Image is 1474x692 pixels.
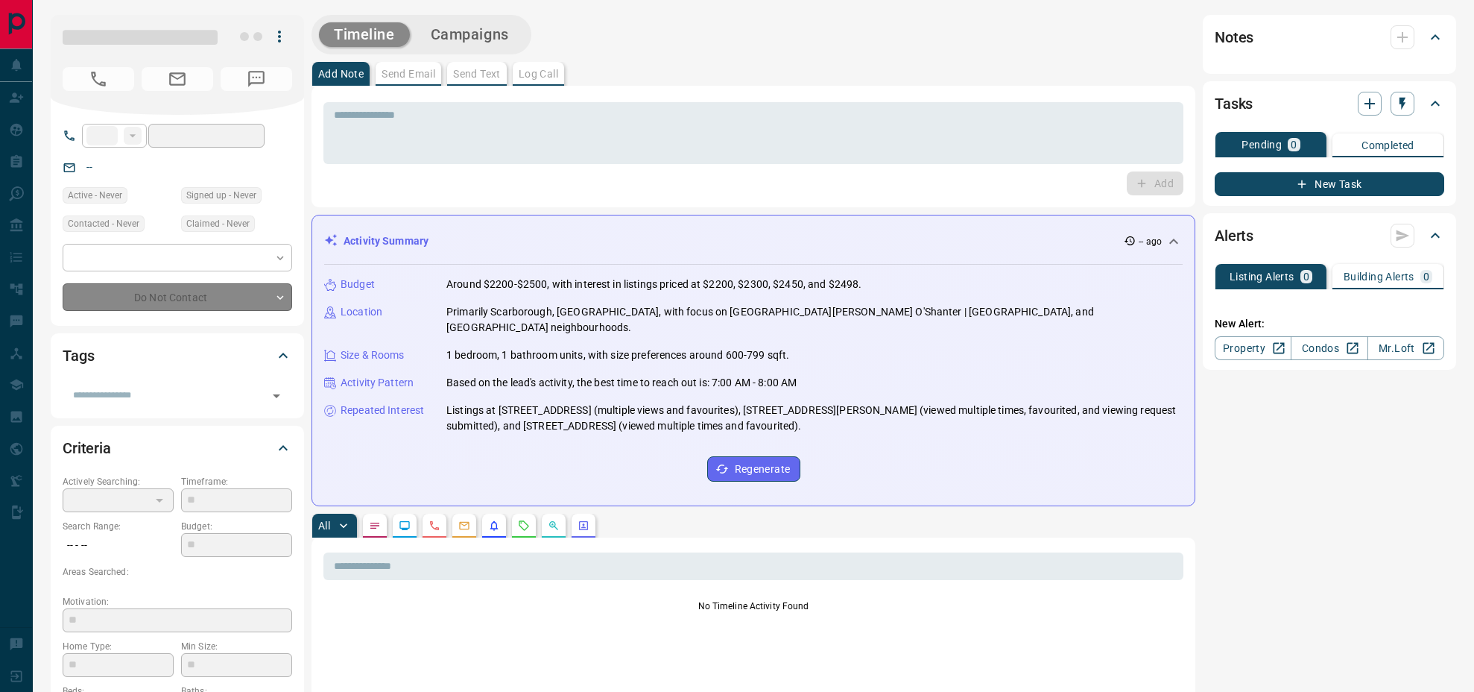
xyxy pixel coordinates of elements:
[318,69,364,79] p: Add Note
[446,277,861,292] p: Around $2200-$2500, with interest in listings priced at $2200, $2300, $2450, and $2498.
[181,640,292,653] p: Min Size:
[1291,336,1367,360] a: Condos
[186,188,256,203] span: Signed up - Never
[324,227,1183,255] div: Activity Summary-- ago
[341,277,375,292] p: Budget
[446,347,789,363] p: 1 bedroom, 1 bathroom units, with size preferences around 600-799 sqft.
[341,304,382,320] p: Location
[341,375,414,391] p: Activity Pattern
[578,520,589,532] svg: Agent Actions
[1215,336,1291,360] a: Property
[63,595,292,608] p: Motivation:
[63,640,174,653] p: Home Type:
[318,520,330,531] p: All
[63,520,174,533] p: Search Range:
[446,403,1183,434] p: Listings at [STREET_ADDRESS] (multiple views and favourites), [STREET_ADDRESS][PERSON_NAME] (view...
[446,304,1183,336] p: Primarily Scarborough, [GEOGRAPHIC_DATA], with focus on [GEOGRAPHIC_DATA][PERSON_NAME] O'Shanter ...
[707,456,800,482] button: Regenerate
[63,67,134,91] span: No Number
[341,347,405,363] p: Size & Rooms
[1215,86,1444,122] div: Tasks
[344,233,428,249] p: Activity Summary
[63,565,292,579] p: Areas Searched:
[1291,139,1297,150] p: 0
[1215,19,1444,55] div: Notes
[1230,271,1294,282] p: Listing Alerts
[181,520,292,533] p: Budget:
[266,386,287,406] button: Open
[1215,316,1444,332] p: New Alert:
[341,403,424,418] p: Repeated Interest
[63,533,174,558] p: -- - --
[86,161,92,173] a: --
[548,520,560,532] svg: Opportunities
[399,520,411,532] svg: Lead Browsing Activity
[1344,271,1414,282] p: Building Alerts
[1215,92,1253,116] h2: Tasks
[63,283,292,311] div: Do Not Contact
[369,520,381,532] svg: Notes
[416,22,524,47] button: Campaigns
[63,475,174,488] p: Actively Searching:
[63,338,292,374] div: Tags
[1215,25,1253,49] h2: Notes
[186,216,250,231] span: Claimed - Never
[1303,271,1309,282] p: 0
[319,22,410,47] button: Timeline
[181,475,292,488] p: Timeframe:
[1241,139,1282,150] p: Pending
[63,436,111,460] h2: Criteria
[458,520,470,532] svg: Emails
[1361,140,1414,151] p: Completed
[142,67,213,91] span: No Email
[1215,224,1253,248] h2: Alerts
[1215,172,1444,196] button: New Task
[1139,235,1162,248] p: -- ago
[1367,336,1444,360] a: Mr.Loft
[1423,271,1429,282] p: 0
[428,520,440,532] svg: Calls
[68,216,139,231] span: Contacted - Never
[446,375,797,391] p: Based on the lead's activity, the best time to reach out is: 7:00 AM - 8:00 AM
[68,188,122,203] span: Active - Never
[63,344,94,368] h2: Tags
[63,430,292,466] div: Criteria
[221,67,292,91] span: No Number
[323,600,1183,613] p: No Timeline Activity Found
[518,520,530,532] svg: Requests
[488,520,500,532] svg: Listing Alerts
[1215,218,1444,254] div: Alerts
